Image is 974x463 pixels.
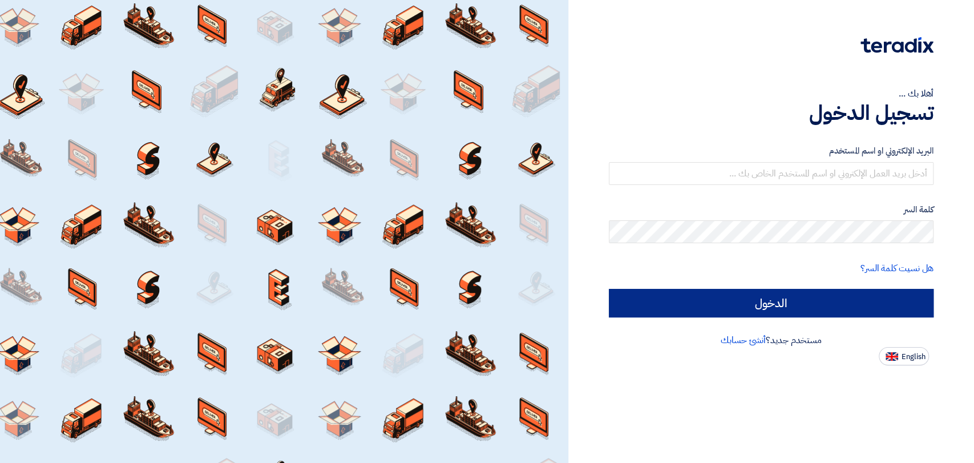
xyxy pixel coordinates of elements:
div: مستخدم جديد؟ [609,333,933,347]
img: Teradix logo [860,37,933,53]
span: English [902,353,925,361]
label: كلمة السر [609,203,933,216]
h1: تسجيل الدخول [609,100,933,126]
input: أدخل بريد العمل الإلكتروني او اسم المستخدم الخاص بك ... [609,162,933,185]
img: en-US.png [886,352,898,361]
input: الدخول [609,289,933,317]
label: البريد الإلكتروني او اسم المستخدم [609,144,933,158]
div: أهلا بك ... [609,87,933,100]
button: English [879,347,929,365]
a: هل نسيت كلمة السر؟ [860,261,933,275]
a: أنشئ حسابك [721,333,766,347]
